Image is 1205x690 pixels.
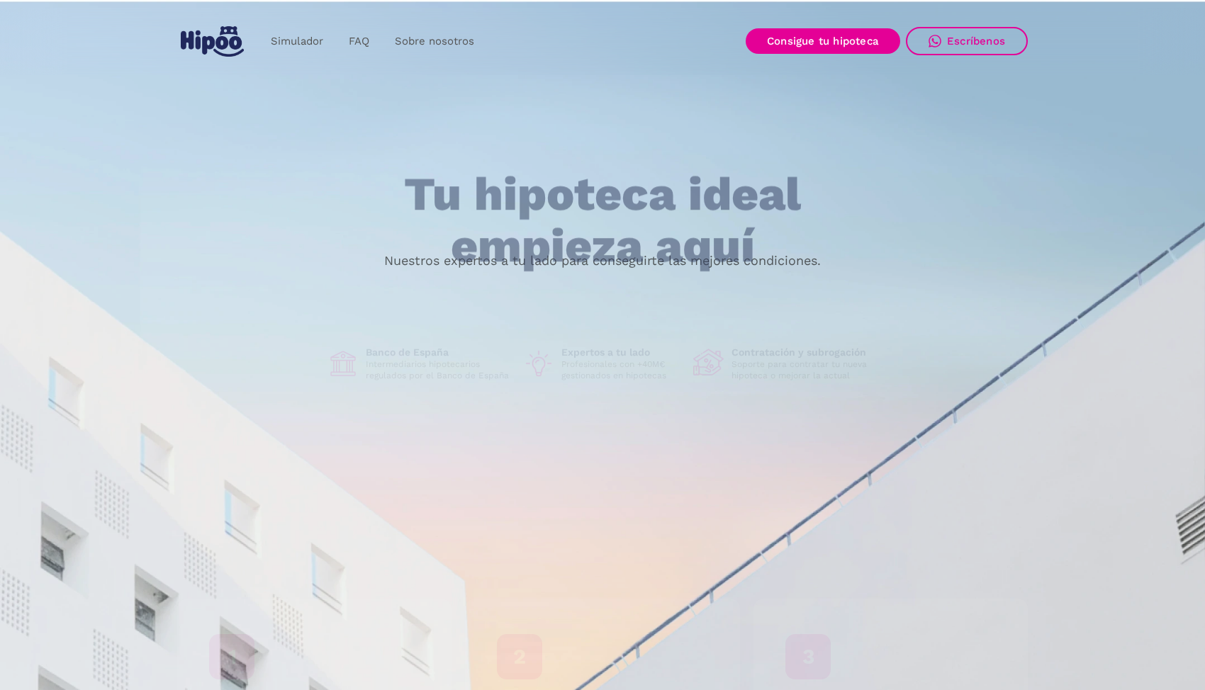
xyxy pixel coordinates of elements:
[746,28,900,54] a: Consigue tu hipoteca
[336,28,382,55] a: FAQ
[906,27,1028,55] a: Escríbenos
[334,169,871,272] h1: Tu hipoteca ideal empieza aquí
[258,28,336,55] a: Simulador
[366,346,512,358] h1: Banco de España
[177,21,247,62] a: home
[947,35,1005,47] div: Escríbenos
[382,28,487,55] a: Sobre nosotros
[366,358,512,381] p: Intermediarios hipotecarios regulados por el Banco de España
[732,346,878,358] h1: Contratación y subrogación
[561,346,682,358] h1: Expertos a tu lado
